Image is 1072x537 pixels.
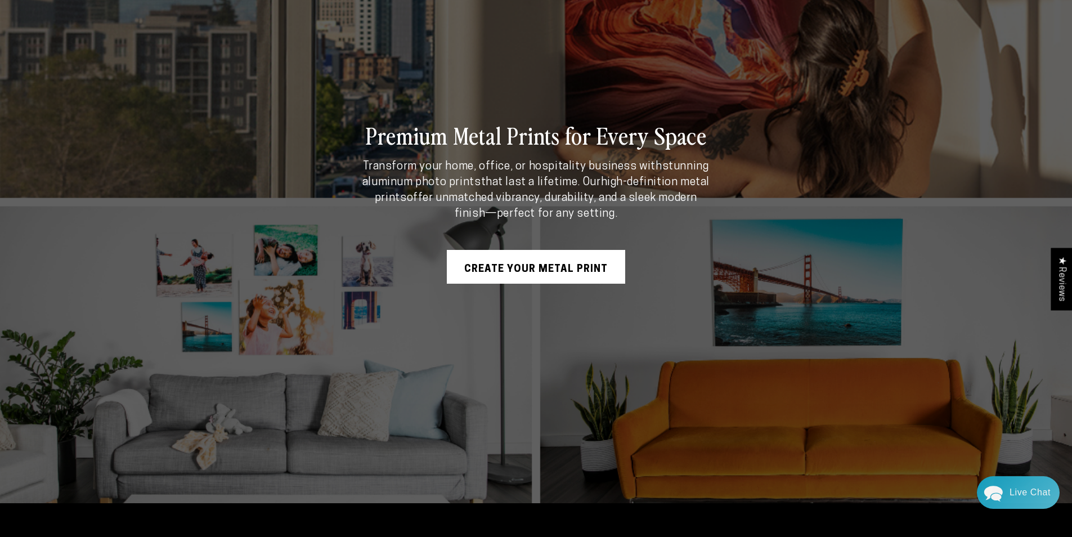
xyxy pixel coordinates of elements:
[362,161,709,188] strong: stunning aluminum photo prints
[359,159,714,222] p: Transform your home, office, or hospitality business with that last a lifetime. Our offer unmatch...
[1010,476,1051,509] div: Contact Us Directly
[977,476,1060,509] div: Chat widget toggle
[447,250,625,284] a: CREATE YOUR METAL PRINT
[375,177,710,204] strong: high-definition metal prints
[359,120,714,150] h2: Premium Metal Prints for Every Space
[1051,248,1072,310] div: Click to open Judge.me floating reviews tab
